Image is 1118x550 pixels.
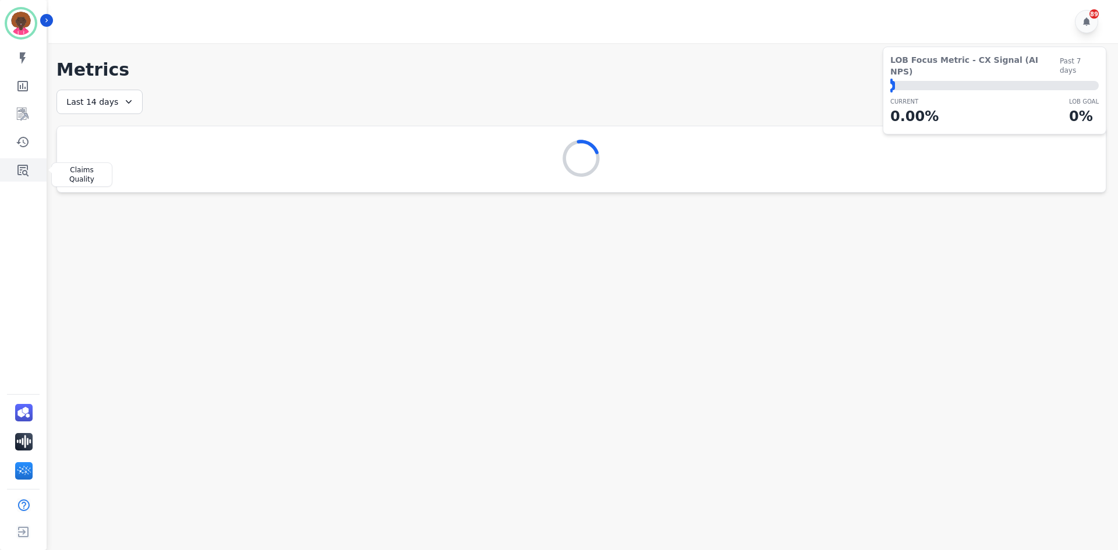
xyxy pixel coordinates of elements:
[1060,56,1099,75] span: Past 7 days
[1069,97,1099,106] p: LOB Goal
[890,106,939,127] p: 0.00 %
[890,97,939,106] p: CURRENT
[1089,9,1099,19] div: 89
[56,59,1106,80] h1: Metrics
[890,81,895,90] div: ⬤
[890,54,1060,77] span: LOB Focus Metric - CX Signal (AI NPS)
[56,90,143,114] div: Last 14 days
[7,9,35,37] img: Bordered avatar
[1069,106,1099,127] p: 0 %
